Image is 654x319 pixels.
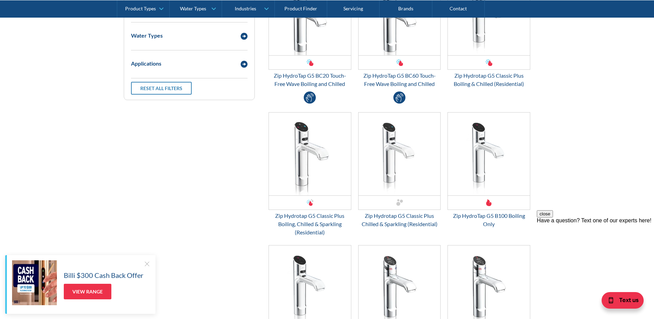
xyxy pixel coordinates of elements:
a: Zip Hydrotap G5 Classic Plus Chilled & Sparkling (Residential)Zip Hydrotap G5 Classic Plus Chille... [358,112,441,228]
div: Water Types [180,6,206,11]
div: Zip HydroTap G5 BC60 Touch-Free Wave Boiling and Chilled [358,71,441,88]
div: Zip HydroTap G5 BC20 Touch-Free Wave Boiling and Chilled [269,71,351,88]
div: Zip HydroTap G5 B100 Boiling Only [447,212,530,228]
img: Billi $300 Cash Back Offer [12,260,57,305]
a: Reset all filters [131,82,192,95]
iframe: podium webchat widget bubble [585,284,654,319]
div: Zip Hydrotap G5 Classic Plus Chilled & Sparkling (Residential) [358,212,441,228]
a: Zip HydroTap G5 B100 Boiling OnlyZip HydroTap G5 B100 Boiling Only [447,112,530,228]
iframe: podium webchat widget prompt [537,210,654,293]
h5: Billi $300 Cash Back Offer [64,270,143,280]
a: Zip Hydrotap G5 Classic Plus Boiling, Chilled & Sparkling (Residential)Zip Hydrotap G5 Classic Pl... [269,112,351,236]
div: Applications [131,59,161,68]
div: Water Types [131,31,163,40]
div: Industries [235,6,256,11]
div: Zip Hydrotap G5 Classic Plus Boiling & Chilled (Residential) [447,71,530,88]
a: View Range [64,284,111,299]
img: Zip Hydrotap G5 Classic Plus Chilled & Sparkling (Residential) [359,113,441,195]
img: Zip Hydrotap G5 Classic Plus Boiling, Chilled & Sparkling (Residential) [269,113,351,195]
div: Zip Hydrotap G5 Classic Plus Boiling, Chilled & Sparkling (Residential) [269,212,351,236]
img: Zip HydroTap G5 B100 Boiling Only [448,113,530,195]
div: Product Types [125,6,156,11]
